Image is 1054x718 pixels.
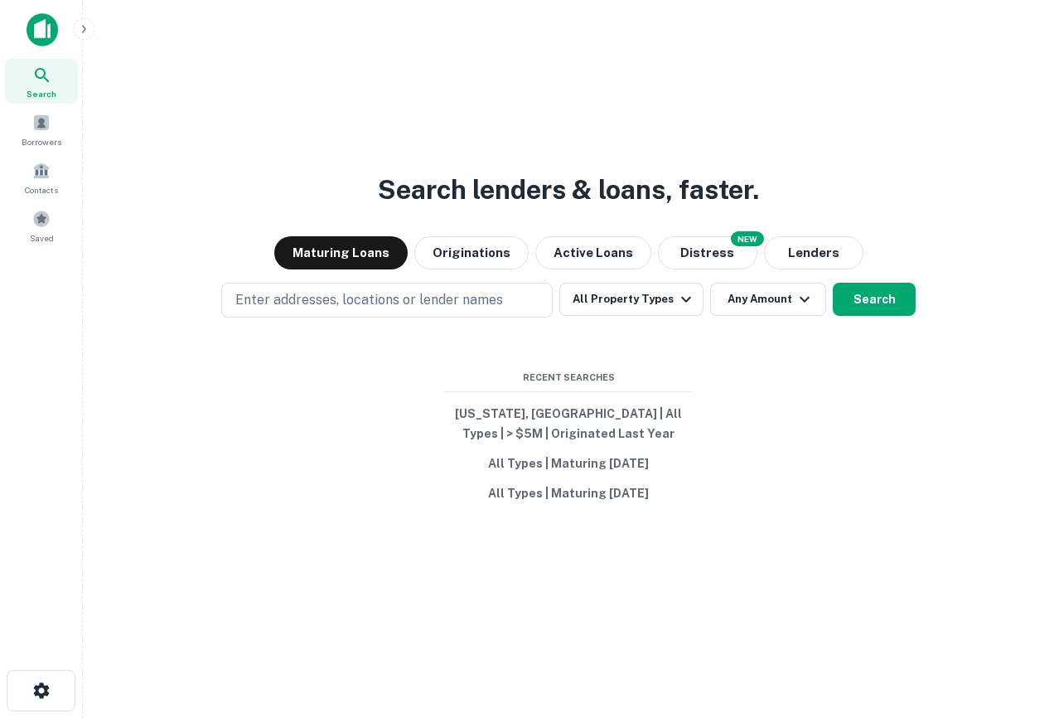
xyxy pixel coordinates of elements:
button: All Property Types [559,283,703,316]
button: Search distressed loans with lien and other non-mortgage details. [658,236,757,269]
span: Saved [30,231,54,245]
button: Maturing Loans [274,236,408,269]
span: Search [27,87,56,100]
a: Borrowers [5,107,78,152]
button: All Types | Maturing [DATE] [444,449,693,478]
a: Contacts [5,155,78,200]
button: Active Loans [535,236,651,269]
button: Search [833,283,916,316]
button: [US_STATE], [GEOGRAPHIC_DATA] | All Types | > $5M | Originated Last Year [444,399,693,449]
button: Any Amount [710,283,826,316]
a: Saved [5,203,78,248]
span: Contacts [25,183,58,196]
p: Enter addresses, locations or lender names [235,290,503,310]
img: capitalize-icon.png [27,13,58,46]
a: Search [5,59,78,104]
button: All Types | Maturing [DATE] [444,478,693,508]
iframe: Chat Widget [971,585,1054,665]
h3: Search lenders & loans, faster. [378,170,759,210]
div: NEW [731,231,764,246]
button: Originations [414,236,529,269]
span: Recent Searches [444,371,693,385]
button: Lenders [764,236,863,269]
span: Borrowers [22,135,61,148]
button: Enter addresses, locations or lender names [221,283,553,318]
